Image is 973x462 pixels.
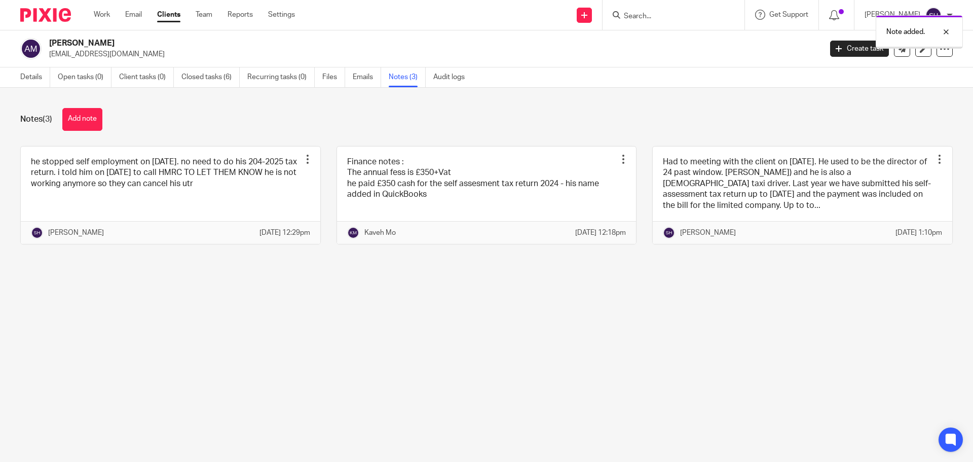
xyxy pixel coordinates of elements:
[20,38,42,59] img: svg%3E
[364,228,396,238] p: Kaveh Mo
[259,228,310,238] p: [DATE] 12:29pm
[247,67,315,87] a: Recurring tasks (0)
[20,114,52,125] h1: Notes
[119,67,174,87] a: Client tasks (0)
[389,67,426,87] a: Notes (3)
[43,115,52,123] span: (3)
[886,27,925,37] p: Note added.
[925,7,942,23] img: svg%3E
[322,67,345,87] a: Files
[181,67,240,87] a: Closed tasks (6)
[94,10,110,20] a: Work
[20,8,71,22] img: Pixie
[433,67,472,87] a: Audit logs
[58,67,111,87] a: Open tasks (0)
[49,38,662,49] h2: [PERSON_NAME]
[196,10,212,20] a: Team
[663,227,675,239] img: svg%3E
[48,228,104,238] p: [PERSON_NAME]
[31,227,43,239] img: svg%3E
[895,228,942,238] p: [DATE] 1:10pm
[228,10,253,20] a: Reports
[49,49,815,59] p: [EMAIL_ADDRESS][DOMAIN_NAME]
[125,10,142,20] a: Email
[157,10,180,20] a: Clients
[830,41,889,57] a: Create task
[20,67,50,87] a: Details
[680,228,736,238] p: [PERSON_NAME]
[268,10,295,20] a: Settings
[62,108,102,131] button: Add note
[347,227,359,239] img: svg%3E
[575,228,626,238] p: [DATE] 12:18pm
[353,67,381,87] a: Emails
